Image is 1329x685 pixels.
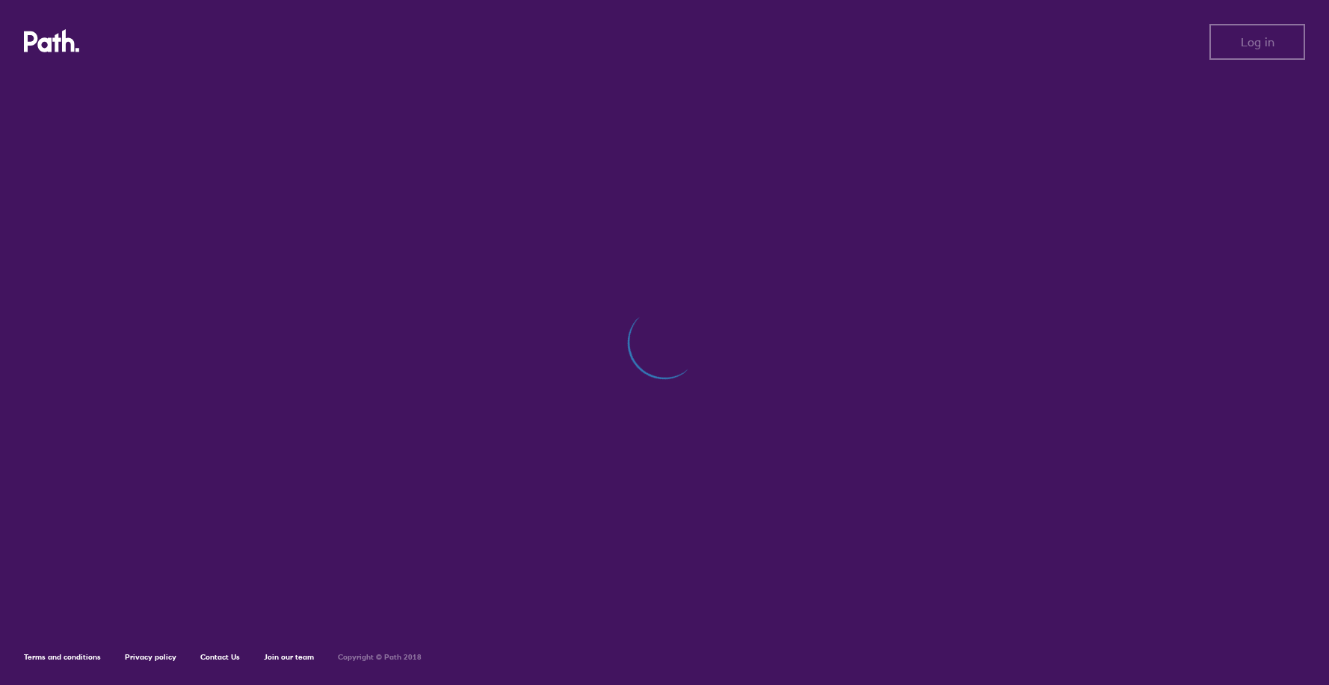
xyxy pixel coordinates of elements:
button: Log in [1209,24,1305,60]
a: Contact Us [200,652,240,662]
h6: Copyright © Path 2018 [338,653,422,662]
a: Terms and conditions [24,652,101,662]
a: Privacy policy [125,652,176,662]
a: Join our team [264,652,314,662]
span: Log in [1241,35,1274,49]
